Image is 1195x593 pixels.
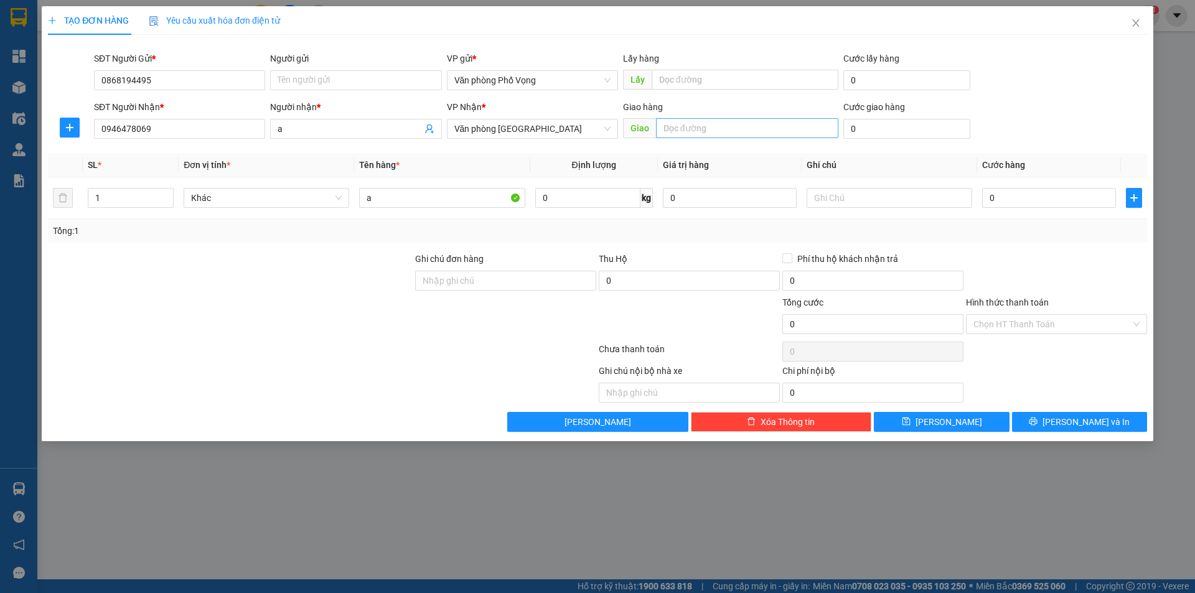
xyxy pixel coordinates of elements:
div: SĐT Người Nhận [94,100,265,114]
span: Decrease Value [159,198,173,207]
span: delete [747,417,756,427]
span: close [1131,18,1141,28]
span: [PERSON_NAME] [916,415,982,429]
span: Giá trị hàng [663,160,709,170]
input: Cước giao hàng [843,119,970,139]
input: Cước lấy hàng [843,70,970,90]
span: plus [60,123,79,133]
span: Giao hàng [623,102,663,112]
span: Cước hàng [982,160,1025,170]
input: 0 [663,188,797,208]
input: VD: Bàn, Ghế [359,188,525,208]
span: kg [640,188,653,208]
th: Ghi chú [802,153,977,177]
button: deleteXóa Thông tin [691,412,872,432]
img: icon [149,16,159,26]
input: Ghi chú đơn hàng [415,271,596,291]
span: Tổng cước [782,297,823,307]
span: Thu Hộ [599,254,627,264]
span: down [163,199,171,207]
span: Lấy hàng [623,54,659,63]
span: [PERSON_NAME] và In [1043,415,1130,429]
div: Chi phí nội bộ [782,364,963,383]
span: Văn phòng Ninh Bình [454,119,611,138]
div: Người nhận [270,100,441,114]
div: Chưa thanh toán [597,342,781,364]
input: Dọc đường [656,118,838,138]
span: Tên hàng [359,160,400,170]
div: Ghi chú nội bộ nhà xe [599,364,780,383]
label: Hình thức thanh toán [966,297,1049,307]
span: Khác [191,189,342,207]
label: Cước giao hàng [843,102,905,112]
span: plus [48,16,57,25]
button: save[PERSON_NAME] [874,412,1009,432]
div: Người gửi [270,52,441,65]
span: save [902,417,911,427]
button: delete [53,188,73,208]
span: Văn phòng Phố Vọng [454,71,611,90]
button: Close [1118,6,1153,41]
button: [PERSON_NAME] [507,412,688,432]
span: VP Nhận [447,102,482,112]
button: plus [60,118,80,138]
div: Tổng: 1 [53,224,461,238]
span: Yêu cầu xuất hóa đơn điện tử [149,16,280,26]
span: user-add [424,124,434,134]
span: Increase Value [159,189,173,198]
input: Dọc đường [652,70,838,90]
label: Ghi chú đơn hàng [415,254,484,264]
span: plus [1127,193,1141,203]
input: Ghi Chú [807,188,972,208]
span: Phí thu hộ khách nhận trả [792,252,903,266]
button: printer[PERSON_NAME] và In [1012,412,1147,432]
span: printer [1029,417,1038,427]
span: Lấy [623,70,652,90]
span: Xóa Thông tin [761,415,815,429]
label: Cước lấy hàng [843,54,899,63]
div: VP gửi [447,52,618,65]
span: Giao [623,118,656,138]
span: [PERSON_NAME] [565,415,631,429]
input: Nhập ghi chú [599,383,780,403]
button: plus [1126,188,1142,208]
span: SL [88,160,98,170]
span: Đơn vị tính [184,160,230,170]
span: up [163,190,171,198]
div: SĐT Người Gửi [94,52,265,65]
span: Định lượng [572,160,616,170]
span: TẠO ĐƠN HÀNG [48,16,129,26]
